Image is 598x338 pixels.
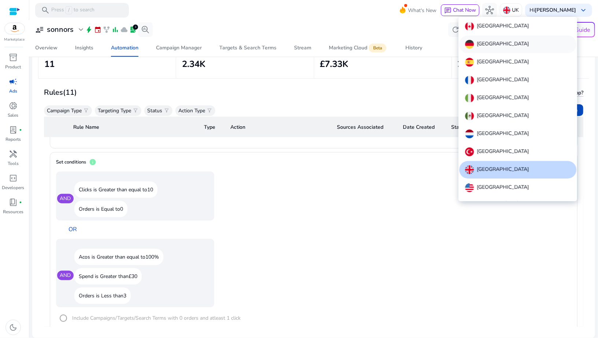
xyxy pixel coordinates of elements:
[465,76,474,84] img: fr.svg
[465,129,474,138] img: nl.svg
[477,129,529,138] p: [GEOGRAPHIC_DATA]
[465,40,474,49] img: de.svg
[465,147,474,156] img: tr.svg
[477,165,529,174] p: [GEOGRAPHIC_DATA]
[465,112,474,120] img: mx.svg
[477,58,529,67] p: [GEOGRAPHIC_DATA]
[465,94,474,102] img: it.svg
[477,183,529,192] p: [GEOGRAPHIC_DATA]
[465,22,474,31] img: ca.svg
[465,58,474,67] img: es.svg
[477,76,529,84] p: [GEOGRAPHIC_DATA]
[477,147,529,156] p: [GEOGRAPHIC_DATA]
[465,165,474,174] img: uk.svg
[477,112,529,120] p: [GEOGRAPHIC_DATA]
[465,183,474,192] img: us.svg
[477,40,529,49] p: [GEOGRAPHIC_DATA]
[481,196,554,210] a: ManageGeos & Marketplaces
[477,22,529,31] p: [GEOGRAPHIC_DATA]
[477,94,529,102] p: [GEOGRAPHIC_DATA]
